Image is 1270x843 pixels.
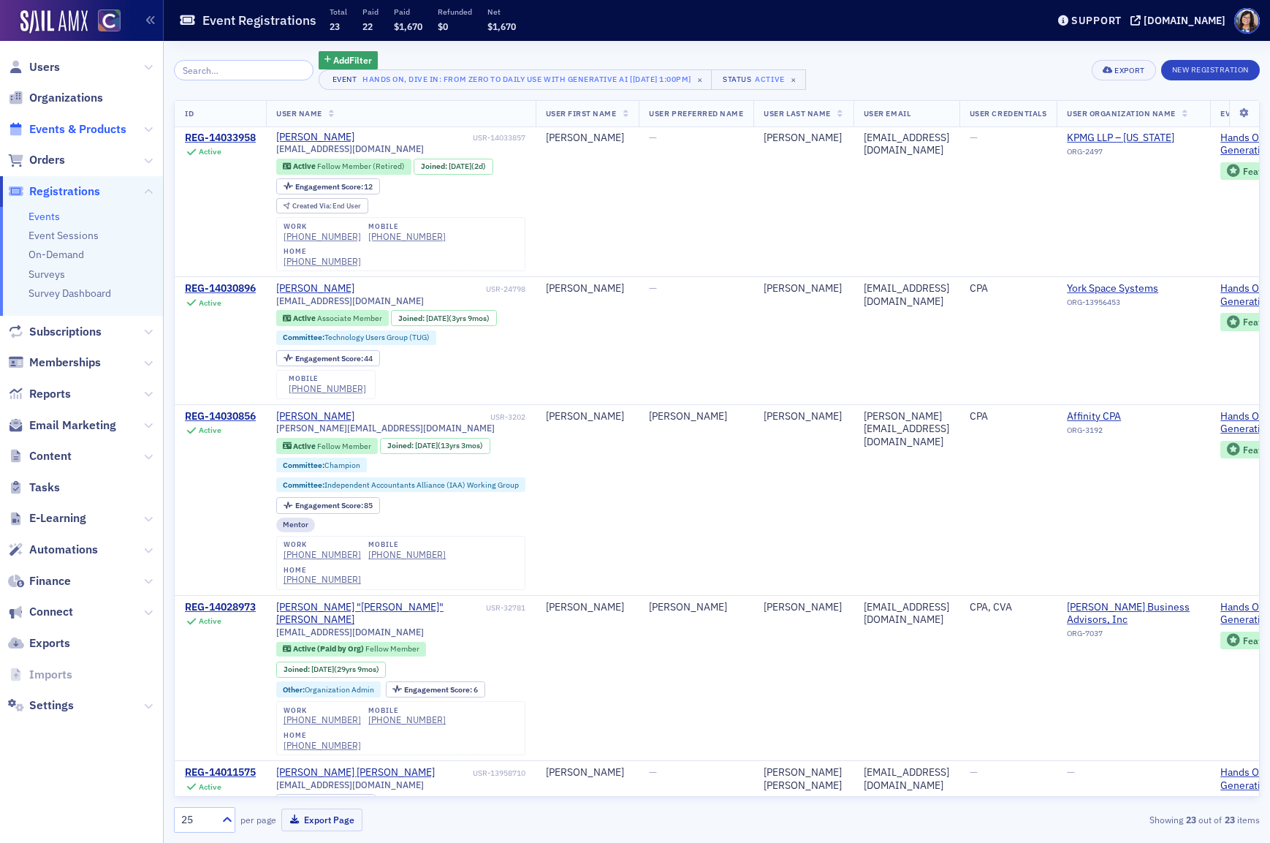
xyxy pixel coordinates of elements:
div: USR-24798 [357,284,525,294]
div: Status [722,75,753,84]
div: Committee: [276,330,436,345]
div: Active: Active: Fellow Member [276,438,378,454]
a: Active (Paid by Org) Fellow Member [283,644,419,654]
span: $1,670 [487,20,516,32]
span: User Preferred Name [649,108,743,118]
a: Finance [8,573,71,589]
div: Committee: [276,477,525,492]
a: [PHONE_NUMBER] [368,549,446,560]
div: Engagement Score: 44 [276,350,380,366]
div: [PERSON_NAME] [PERSON_NAME] [764,766,843,792]
div: [PERSON_NAME] [PERSON_NAME] [276,766,435,779]
div: Engagement Score: 6 [386,681,485,698]
a: REG-14033958 [185,132,256,145]
span: Profile [1234,8,1260,34]
div: Joined: 2012-05-31 00:00:00 [380,438,490,454]
button: EventHands On, Dive In: From Zero to Daily Use with Generative AI [[DATE] 1:00pm]× [319,69,712,90]
div: mobile [289,374,366,383]
label: per page [240,813,276,826]
div: Other: [276,681,381,698]
a: REG-14030856 [185,410,256,423]
span: Registrations [29,184,100,200]
p: Paid [394,7,422,17]
a: Orders [8,152,65,168]
a: [PERSON_NAME] Business Advisors, Inc [1067,601,1200,627]
span: Fellow Member [317,441,371,451]
div: CPA [970,410,1046,423]
div: [EMAIL_ADDRESS][DOMAIN_NAME] [864,282,949,308]
span: Organizations [29,90,103,106]
span: $0 [438,20,448,32]
span: Engagement Score : [295,353,365,363]
div: ORG-3192 [1067,426,1200,440]
div: Joined: 1995-12-12 00:00:00 [276,662,386,678]
span: Active [293,161,317,171]
div: Engagement Score: 12 [276,178,380,194]
span: Joined : [284,665,311,674]
a: [PERSON_NAME] [276,410,354,423]
a: Active Fellow Member (Retired) [283,162,405,171]
span: [DATE] [426,313,449,323]
div: Showing out of items [908,813,1260,826]
span: Imports [29,667,72,683]
span: — [970,131,978,144]
a: [PHONE_NUMBER] [284,231,361,242]
a: [PERSON_NAME] [276,282,354,295]
h1: Event Registrations [202,12,316,29]
span: [EMAIL_ADDRESS][DOMAIN_NAME] [276,627,424,638]
a: [PHONE_NUMBER] [368,231,446,242]
div: Active (Paid by Org): Active (Paid by Org): Fellow Member [276,642,426,657]
span: Engagement Score : [404,684,474,695]
div: Active: Active: Fellow Member (Retired) [276,159,411,175]
div: (3yrs 9mos) [426,314,490,323]
a: KPMG LLP – [US_STATE] [1067,132,1200,145]
div: [PERSON_NAME] [546,410,629,423]
span: 23 [330,20,340,32]
p: Refunded [438,7,472,17]
div: USR-14033857 [357,133,525,143]
span: [DATE] [449,161,471,171]
span: Email Marketing [29,417,116,434]
span: Joined : [421,162,449,171]
a: Settings [8,698,74,714]
button: Export Page [281,809,362,831]
div: CPA [970,282,1046,295]
div: 25 [181,812,213,828]
div: [EMAIL_ADDRESS][DOMAIN_NAME] [864,766,949,792]
a: Other:Organization Admin [283,685,374,695]
span: Settings [29,698,74,714]
a: REG-14030896 [185,282,256,295]
div: work [284,222,361,231]
div: home [284,566,361,575]
span: [PERSON_NAME][EMAIL_ADDRESS][DOMAIN_NAME] [276,423,495,434]
span: × [787,73,800,86]
div: mobile [368,706,446,715]
button: Export [1092,60,1155,80]
a: Event Sessions [28,229,99,242]
span: User First Name [546,108,617,118]
span: Reports [29,386,71,402]
div: [PERSON_NAME] [276,131,354,144]
span: KPMG LLP – New York [1067,132,1200,145]
div: USR-13958710 [438,768,525,778]
span: Joined : [387,441,415,450]
a: [PHONE_NUMBER] [284,256,361,267]
a: New Registration [1161,62,1260,75]
div: [EMAIL_ADDRESS][DOMAIN_NAME] [864,601,949,627]
a: [PERSON_NAME] "[PERSON_NAME]" [PERSON_NAME] [276,601,483,627]
a: Content [8,448,72,464]
div: [PHONE_NUMBER] [284,714,361,725]
div: Active [755,75,784,84]
span: Fellow Member (Retired) [317,161,405,171]
div: Engagement Score: 6 [276,794,376,810]
a: [PHONE_NUMBER] [284,740,361,751]
div: [PERSON_NAME][EMAIL_ADDRESS][DOMAIN_NAME] [864,410,949,449]
div: Engagement Score: 85 [276,497,380,513]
